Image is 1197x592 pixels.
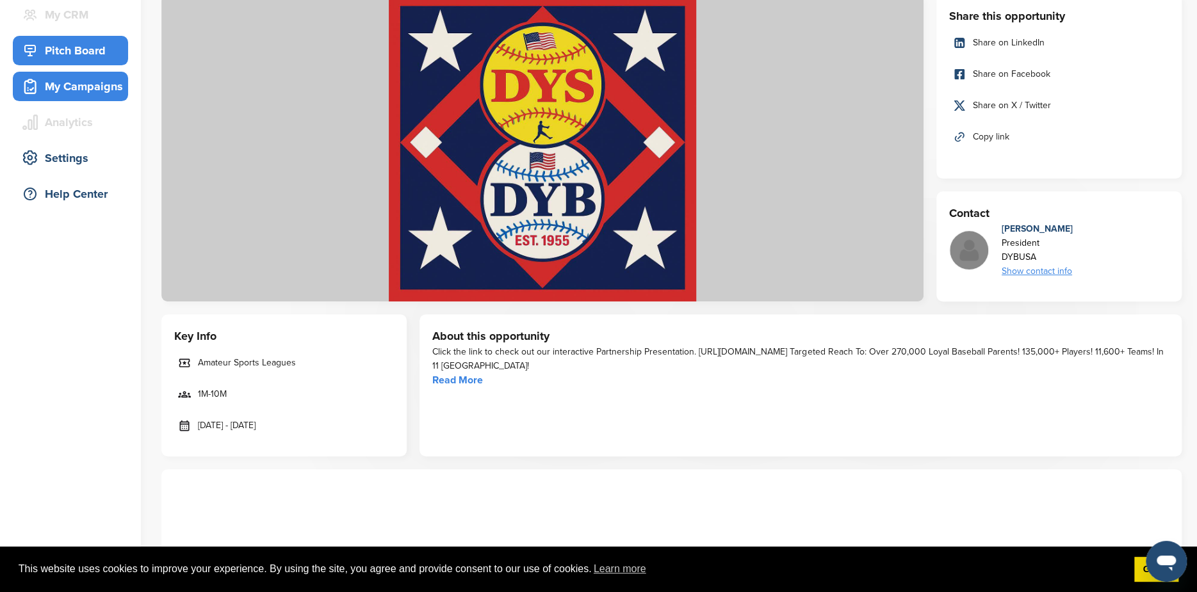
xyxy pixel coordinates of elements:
a: Pitch Board [13,36,128,65]
a: Settings [13,143,128,173]
div: Settings [19,147,128,170]
span: Copy link [973,130,1009,144]
div: Click the link to check out our interactive Partnership Presentation. [URL][DOMAIN_NAME] Targeted... [432,345,1169,373]
h3: Contact [949,204,1169,222]
iframe: Button to launch messaging window [1146,541,1187,582]
div: Show contact info [1002,264,1073,278]
span: Share on X / Twitter [973,99,1051,113]
span: This website uses cookies to improve your experience. By using the site, you agree and provide co... [19,559,1124,579]
a: Read More [432,374,483,387]
span: [DATE] - [DATE] [198,419,256,433]
div: Help Center [19,182,128,205]
h3: Share this opportunity [949,7,1169,25]
img: Missing [950,231,988,269]
a: Help Center [13,179,128,209]
div: Pitch Board [19,39,128,62]
a: My Campaigns [13,72,128,101]
h3: Key Info [174,327,394,345]
div: My Campaigns [19,75,128,98]
h3: About this opportunity [432,327,1169,345]
div: Analytics [19,111,128,134]
div: President [1002,236,1073,250]
div: My CRM [19,3,128,26]
a: Share on LinkedIn [949,29,1169,56]
div: DYBUSA [1002,250,1073,264]
a: dismiss cookie message [1134,557,1178,582]
a: Copy link [949,124,1169,150]
span: Share on Facebook [973,67,1050,81]
span: 1M-10M [198,387,227,401]
span: Share on LinkedIn [973,36,1045,50]
a: Share on Facebook [949,61,1169,88]
span: Amateur Sports Leagues [198,356,296,370]
a: Analytics [13,108,128,137]
a: Share on X / Twitter [949,92,1169,119]
a: learn more about cookies [592,559,648,579]
div: [PERSON_NAME] [1002,222,1073,236]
